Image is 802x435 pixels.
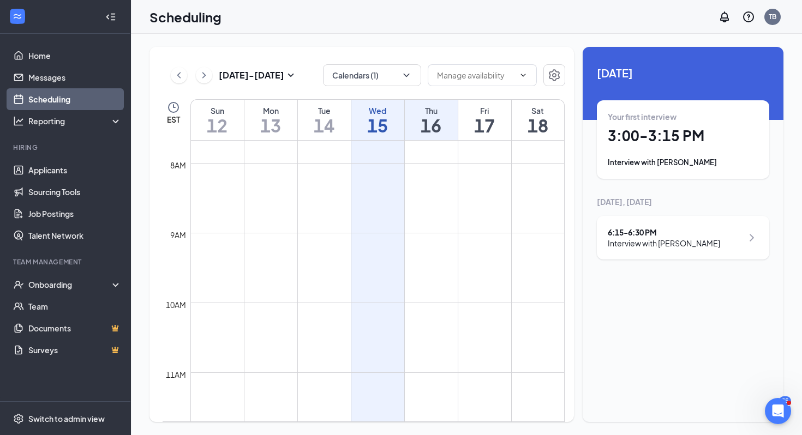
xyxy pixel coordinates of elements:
button: Settings [543,64,565,86]
div: Onboarding [28,279,112,290]
h1: Scheduling [149,8,222,26]
a: October 12, 2025 [191,100,244,140]
svg: UserCheck [13,279,24,290]
svg: ChevronRight [199,69,210,82]
a: Team [28,295,122,317]
div: Interview with [PERSON_NAME] [608,157,758,168]
div: Fri [458,105,511,116]
button: ChevronLeft [171,67,187,83]
div: Your first interview [608,111,758,122]
a: Messages [28,67,122,88]
svg: ChevronDown [519,71,528,80]
div: Hiring [13,143,119,152]
h1: 3:00 - 3:15 PM [608,126,758,145]
span: EST [167,114,180,125]
div: 11am [164,368,188,380]
h3: [DATE] - [DATE] [219,69,284,81]
div: 6:15 - 6:30 PM [608,227,720,238]
div: Switch to admin view [28,413,105,424]
div: 35 [779,396,791,406]
svg: Settings [13,413,24,424]
svg: Notifications [718,10,731,23]
svg: ChevronLeft [173,69,184,82]
a: Talent Network [28,225,122,246]
a: October 17, 2025 [458,100,511,140]
svg: Collapse [105,11,116,22]
a: October 16, 2025 [405,100,458,140]
svg: ChevronRight [745,231,758,244]
h1: 12 [191,116,244,135]
iframe: Intercom live chat [765,398,791,424]
a: SurveysCrown [28,339,122,361]
div: Tue [298,105,351,116]
input: Manage availability [437,69,514,81]
h1: 17 [458,116,511,135]
h1: 13 [244,116,297,135]
div: Team Management [13,257,119,267]
h1: 16 [405,116,458,135]
a: Applicants [28,159,122,181]
h1: 15 [351,116,404,135]
div: Thu [405,105,458,116]
button: ChevronRight [196,67,212,83]
div: Sat [512,105,565,116]
svg: Clock [167,101,180,114]
a: Job Postings [28,203,122,225]
svg: Settings [548,69,561,82]
div: Sun [191,105,244,116]
a: Scheduling [28,88,122,110]
svg: WorkstreamLogo [12,11,23,22]
div: Mon [244,105,297,116]
div: 10am [164,299,188,311]
div: Reporting [28,116,122,126]
a: October 14, 2025 [298,100,351,140]
svg: QuestionInfo [742,10,755,23]
a: DocumentsCrown [28,317,122,339]
a: Sourcing Tools [28,181,122,203]
a: October 18, 2025 [512,100,565,140]
div: [DATE], [DATE] [597,196,769,207]
div: 9am [168,229,188,241]
svg: ChevronDown [401,70,412,81]
svg: SmallChevronDown [284,69,297,82]
a: October 13, 2025 [244,100,297,140]
div: Interview with [PERSON_NAME] [608,238,720,249]
span: [DATE] [597,64,769,81]
div: Wed [351,105,404,116]
button: Calendars (1)ChevronDown [323,64,421,86]
div: TB [769,12,776,21]
h1: 14 [298,116,351,135]
a: Home [28,45,122,67]
div: 8am [168,159,188,171]
a: October 15, 2025 [351,100,404,140]
h1: 18 [512,116,565,135]
svg: Analysis [13,116,24,126]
